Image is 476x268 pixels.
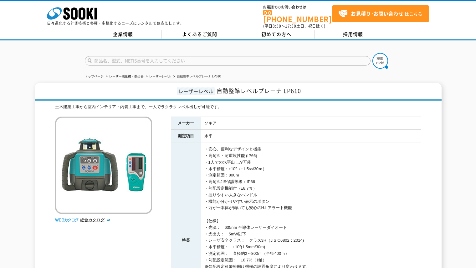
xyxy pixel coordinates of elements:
img: btn_search.png [372,53,388,69]
a: レーザーレベル [149,75,171,78]
p: 日々進化する計測技術と多種・多様化するニーズにレンタルでお応えします。 [47,21,184,25]
a: レーザー測量機・墨出器 [109,75,144,78]
a: 総合カタログ [80,218,111,222]
span: レーザーレベル [177,87,215,95]
th: メーカー [171,117,201,130]
a: [PHONE_NUMBER] [263,10,332,23]
a: 初めての方へ [238,30,315,39]
th: 測定項目 [171,130,201,143]
img: 自動整準レベルプレーナ LP610 [55,117,152,214]
input: 商品名、型式、NETIS番号を入力してください [85,56,371,66]
span: 17:30 [285,23,296,29]
td: ソキア [201,117,421,130]
img: webカタログ [55,217,79,223]
a: 採用情報 [315,30,392,39]
li: 自動整準レベルプレーナ LP610 [172,73,221,80]
a: よくあるご質問 [161,30,238,39]
span: (平日 ～ 土日、祝日除く) [263,23,325,29]
div: 土木建築工事から室内インテリア・内装工事まで、一人でラクラクレベル出しが可能です。 [55,104,421,110]
a: トップページ [85,75,104,78]
strong: お見積り･お問い合わせ [351,10,403,17]
span: 初めての方へ [261,31,291,38]
span: 8:50 [273,23,281,29]
a: お見積り･お問い合わせはこちら [332,5,429,22]
span: お電話でのお問い合わせは [263,5,332,9]
td: 水平 [201,130,421,143]
span: はこちら [338,9,422,18]
a: 企業情報 [85,30,161,39]
span: 自動整準レベルプレーナ LP610 [217,87,301,95]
